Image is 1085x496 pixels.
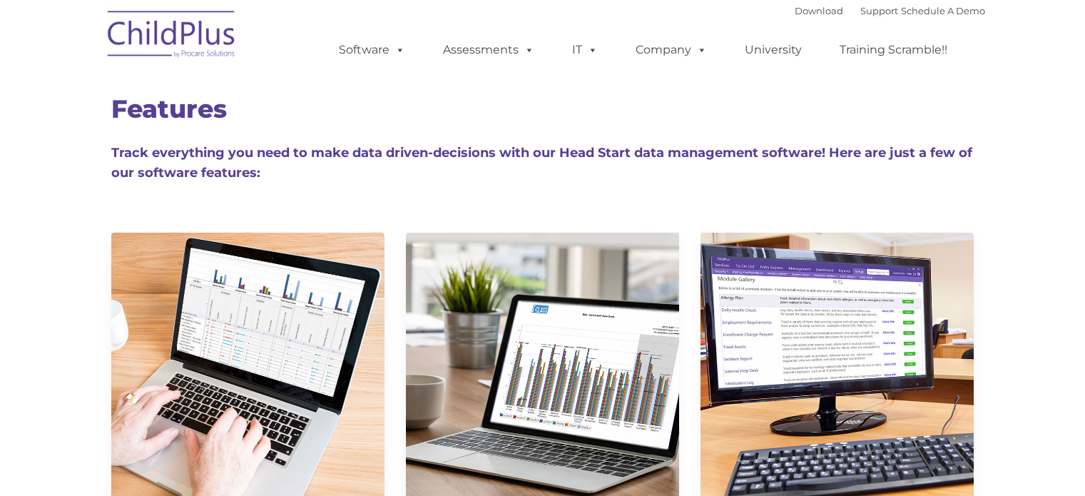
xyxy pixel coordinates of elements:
a: Support [860,5,898,16]
a: IT [558,36,612,64]
a: Company [621,36,721,64]
span: Track everything you need to make data driven-decisions with our Head Start data management softw... [111,145,972,181]
a: Software [325,36,419,64]
font: | [795,5,985,16]
img: ChildPlus by Procare Solutions [101,1,243,72]
a: Schedule A Demo [901,5,985,16]
a: Training Scramble!! [825,36,962,64]
a: University [730,36,816,64]
a: Download [795,5,843,16]
a: Assessments [429,36,549,64]
span: Features [111,93,227,124]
